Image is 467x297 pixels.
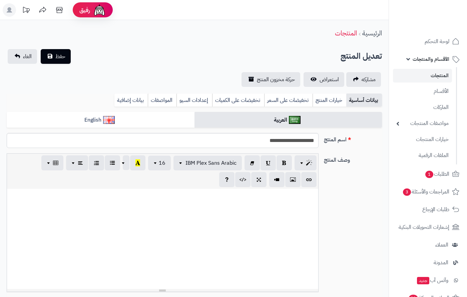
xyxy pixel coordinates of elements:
[346,72,381,87] a: مشاركه
[435,240,448,250] span: العملاء
[362,76,376,84] span: مشاركه
[393,272,463,288] a: وآتس آبجديد
[176,94,212,107] a: إعدادات السيو
[185,159,237,167] span: IBM Plex Sans Arabic
[425,171,433,178] span: 1
[257,76,295,84] span: حركة مخزون المنتج
[402,187,449,196] span: المراجعات والأسئلة
[393,69,452,83] a: المنتجات
[393,132,452,147] a: خيارات المنتجات
[242,72,300,87] a: حركة مخزون المنتج
[393,255,463,271] a: المدونة
[393,33,463,49] a: لوحة التحكم
[362,28,382,38] a: الرئيسية
[393,219,463,235] a: إشعارات التحويلات البنكية
[393,237,463,253] a: العملاء
[148,156,171,170] button: 16
[393,166,463,182] a: الطلبات1
[413,54,449,64] span: الأقسام والمنتجات
[393,100,452,115] a: الماركات
[212,94,264,107] a: تخفيضات على الكميات
[304,72,344,87] a: استعراض
[18,3,34,18] a: تحديثات المنصة
[7,112,194,128] a: English
[321,153,385,164] label: وصف المنتج
[393,201,463,217] a: طلبات الإرجاع
[321,133,385,144] label: اسم المنتج
[8,49,37,64] a: الغاء
[93,3,106,17] img: ai-face.png
[393,84,452,99] a: الأقسام
[313,94,346,107] a: خيارات المنتج
[341,49,382,63] h2: تعديل المنتج
[23,52,32,60] span: الغاء
[289,116,301,124] img: العربية
[335,28,357,38] a: المنتجات
[425,169,449,179] span: الطلبات
[393,148,452,163] a: الملفات الرقمية
[264,94,313,107] a: تخفيضات على السعر
[434,258,448,267] span: المدونة
[159,159,165,167] span: 16
[103,116,115,124] img: English
[79,6,90,14] span: رفيق
[393,116,452,131] a: مواصفات المنتجات
[320,76,339,84] span: استعراض
[425,37,449,46] span: لوحة التحكم
[346,94,382,107] a: بيانات أساسية
[148,94,176,107] a: المواصفات
[422,205,449,214] span: طلبات الإرجاع
[393,184,463,200] a: المراجعات والأسئلة3
[417,277,429,284] span: جديد
[403,188,411,196] span: 3
[114,94,148,107] a: بيانات إضافية
[416,276,448,285] span: وآتس آب
[55,52,65,60] span: حفظ
[41,49,71,64] button: حفظ
[194,112,382,128] a: العربية
[173,156,242,170] button: IBM Plex Sans Arabic
[399,222,449,232] span: إشعارات التحويلات البنكية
